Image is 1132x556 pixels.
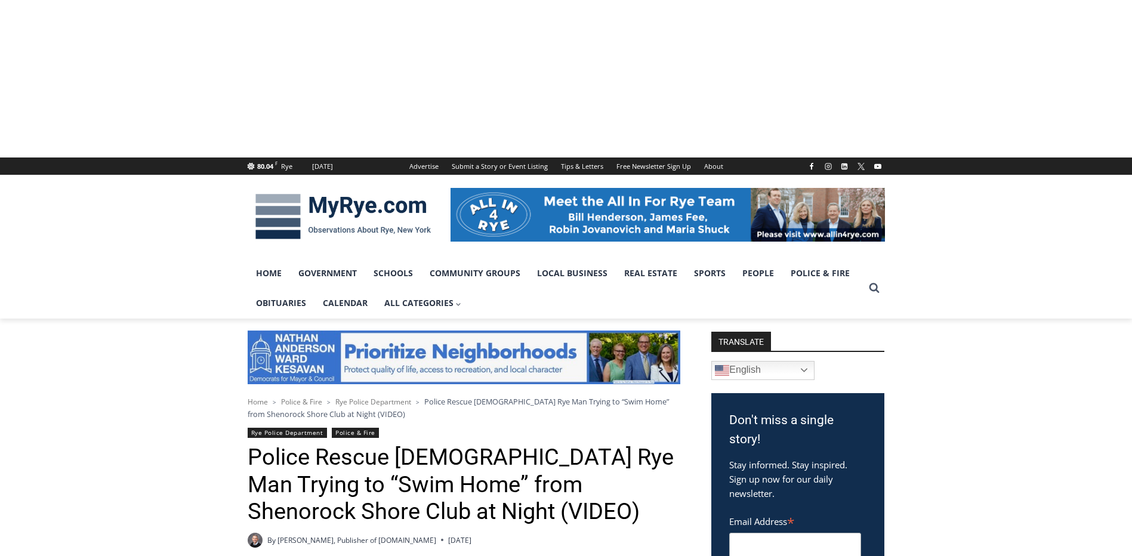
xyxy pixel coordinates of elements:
a: Author image [248,533,263,548]
img: en [715,363,729,378]
img: MyRye.com [248,186,439,248]
div: [DATE] [312,161,333,172]
a: Sports [686,258,734,288]
button: View Search Form [863,277,885,299]
a: Local Business [529,258,616,288]
a: Home [248,258,290,288]
a: Police & Fire [281,397,322,407]
a: X [854,159,868,174]
time: [DATE] [448,535,471,546]
a: Calendar [314,288,376,318]
nav: Breadcrumbs [248,396,680,420]
a: Real Estate [616,258,686,288]
a: Rye Police Department [335,397,411,407]
a: English [711,361,815,380]
span: > [273,398,276,406]
img: All in for Rye [451,188,885,242]
a: Advertise [403,157,445,175]
a: Linkedin [837,159,852,174]
a: Police & Fire [782,258,858,288]
a: Rye Police Department [248,428,327,438]
a: All Categories [376,288,470,318]
span: By [267,535,276,546]
a: Obituaries [248,288,314,318]
span: Police Rescue [DEMOGRAPHIC_DATA] Rye Man Trying to “Swim Home” from Shenorock Shore Club at Night... [248,396,669,419]
span: All Categories [384,296,462,310]
h1: Police Rescue [DEMOGRAPHIC_DATA] Rye Man Trying to “Swim Home” from Shenorock Shore Club at Night... [248,444,680,526]
span: 80.04 [257,162,273,171]
a: Tips & Letters [554,157,610,175]
nav: Secondary Navigation [403,157,730,175]
a: Home [248,397,268,407]
a: Submit a Story or Event Listing [445,157,554,175]
a: Government [290,258,365,288]
a: YouTube [871,159,885,174]
a: Schools [365,258,421,288]
span: F [275,160,277,166]
span: > [416,398,420,406]
a: People [734,258,782,288]
a: Instagram [821,159,835,174]
nav: Primary Navigation [248,258,863,319]
label: Email Address [729,509,861,531]
a: Police & Fire [332,428,379,438]
a: Community Groups [421,258,529,288]
a: Free Newsletter Sign Up [610,157,698,175]
strong: TRANSLATE [711,332,771,351]
div: Rye [281,161,292,172]
a: About [698,157,730,175]
a: Facebook [804,159,819,174]
a: [PERSON_NAME], Publisher of [DOMAIN_NAME] [277,535,436,545]
span: > [327,398,331,406]
p: Stay informed. Stay inspired. Sign up now for our daily newsletter. [729,458,866,501]
h3: Don't miss a single story! [729,411,866,449]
